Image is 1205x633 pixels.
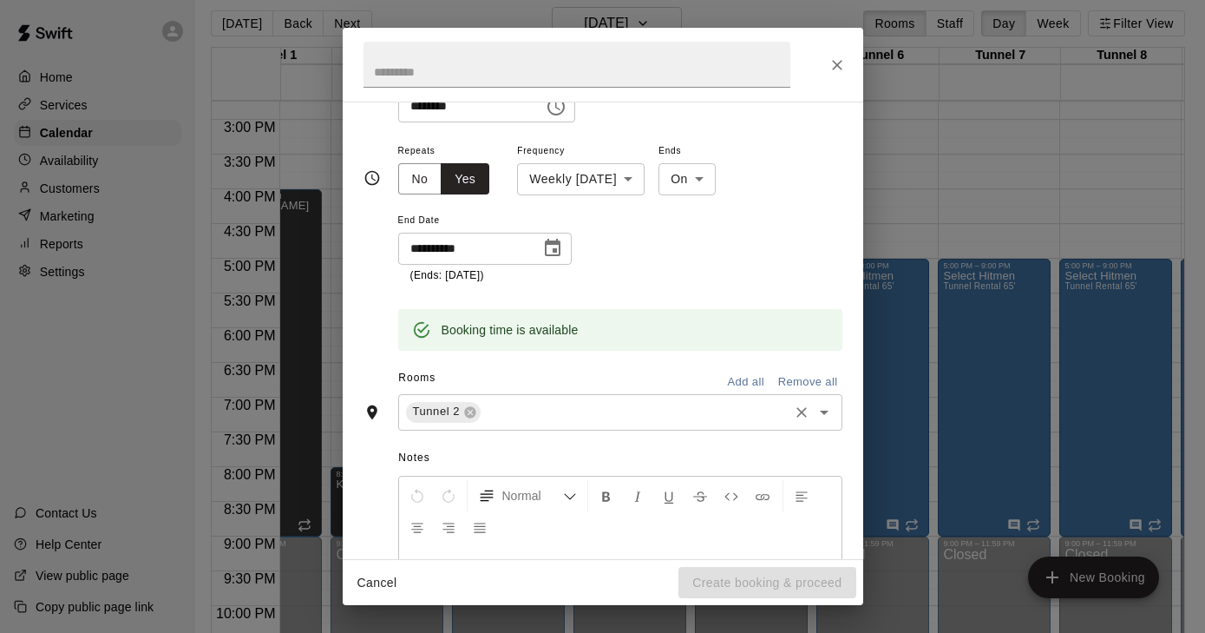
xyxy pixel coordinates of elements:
div: Tunnel 2 [406,402,481,423]
button: No [398,163,442,195]
div: On [658,163,716,195]
span: Repeats [398,140,504,163]
button: Choose date, selected date is Mar 26, 2026 [535,231,570,266]
div: outlined button group [398,163,490,195]
button: Format Bold [592,480,621,511]
button: Close [822,49,853,81]
button: Clear [789,400,814,425]
div: Booking time is available [442,314,579,346]
button: Center Align [403,511,432,543]
span: Rooms [398,372,436,384]
button: Left Align [787,480,816,511]
span: Normal [502,487,563,504]
span: Frequency [517,140,645,163]
svg: Rooms [363,404,381,421]
button: Add all [718,369,774,396]
button: Cancel [350,567,405,599]
span: End Date [398,209,572,233]
button: Yes [441,163,489,195]
button: Remove all [774,369,842,396]
button: Undo [403,480,432,511]
button: Insert Link [748,480,777,511]
div: Weekly [DATE] [517,163,645,195]
button: Format Underline [654,480,684,511]
button: Right Align [434,511,463,543]
span: Tunnel 2 [406,403,468,420]
button: Justify Align [465,511,494,543]
span: Notes [398,445,842,472]
button: Format Italics [623,480,652,511]
button: Insert Code [717,480,746,511]
button: Open [812,400,836,425]
span: Ends [658,140,716,163]
svg: Timing [363,169,381,187]
button: Choose time, selected time is 8:00 PM [539,89,573,124]
button: Format Strikethrough [685,480,715,511]
p: (Ends: [DATE]) [410,267,560,285]
button: Redo [434,480,463,511]
button: Formatting Options [471,480,584,511]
